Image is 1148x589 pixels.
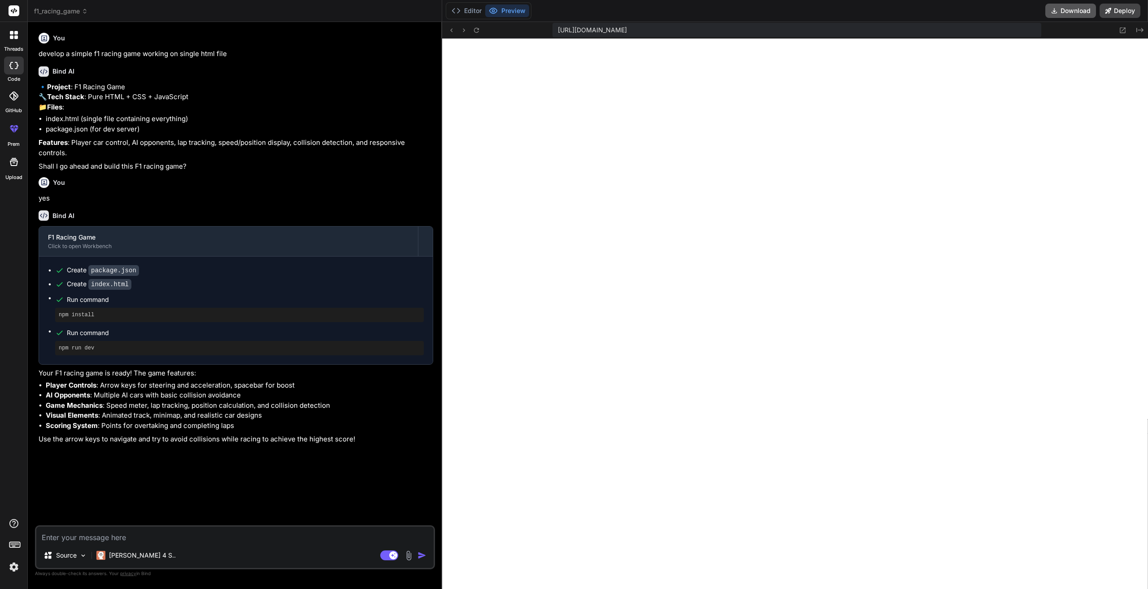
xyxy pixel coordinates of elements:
[46,390,433,401] li: : Multiple AI cars with basic collision avoidance
[8,75,20,83] label: code
[39,138,433,158] p: : Player car control, AI opponents, lap tracking, speed/position display, collision detection, an...
[79,552,87,559] img: Pick Models
[88,279,131,290] code: index.html
[48,233,409,242] div: F1 Racing Game
[46,124,433,135] li: package.json (for dev server)
[88,265,139,276] code: package.json
[46,411,98,419] strong: Visual Elements
[39,138,68,147] strong: Features
[558,26,627,35] span: [URL][DOMAIN_NAME]
[39,161,433,172] p: Shall I go ahead and build this F1 racing game?
[46,401,433,411] li: : Speed meter, lap tracking, position calculation, and collision detection
[6,559,22,575] img: settings
[52,67,74,76] h6: Bind AI
[1045,4,1096,18] button: Download
[39,49,433,59] p: develop a simple f1 racing game working on single html file
[47,83,71,91] strong: Project
[120,571,136,576] span: privacy
[4,45,23,53] label: threads
[417,551,426,560] img: icon
[67,266,139,275] div: Create
[46,381,96,389] strong: Player Controls
[46,114,433,124] li: index.html (single file containing everything)
[109,551,176,560] p: [PERSON_NAME] 4 S..
[39,227,418,256] button: F1 Racing GameClick to open Workbench
[46,391,90,399] strong: AI Opponents
[67,295,424,304] span: Run command
[34,7,88,16] span: f1_racing_game
[5,107,22,114] label: GitHub
[5,174,22,181] label: Upload
[46,401,103,410] strong: Game Mechanics
[39,82,433,113] p: 🔹 : F1 Racing Game 🔧 : Pure HTML + CSS + JavaScript 📁 :
[59,311,420,318] pre: npm install
[35,569,435,578] p: Always double-check its answers. Your in Bind
[46,421,433,431] li: : Points for overtaking and completing laps
[46,380,433,391] li: : Arrow keys for steering and acceleration, spacebar for boost
[485,4,529,17] button: Preview
[53,178,65,187] h6: You
[96,551,105,560] img: Claude 4 Sonnet
[46,410,433,421] li: : Animated track, minimap, and realistic car designs
[67,328,424,337] span: Run command
[56,551,77,560] p: Source
[67,279,131,289] div: Create
[47,92,84,101] strong: Tech Stack
[404,550,414,561] img: attachment
[47,103,62,111] strong: Files
[39,368,433,379] p: Your F1 racing game is ready! The game features:
[448,4,485,17] button: Editor
[39,434,433,445] p: Use the arrow keys to navigate and try to avoid collisions while racing to achieve the highest sc...
[59,345,420,352] pre: npm run dev
[8,140,20,148] label: prem
[52,211,74,220] h6: Bind AI
[442,39,1148,589] iframe: Preview
[1100,4,1140,18] button: Deploy
[48,243,409,250] div: Click to open Workbench
[39,193,433,204] p: yes
[46,421,98,430] strong: Scoring System
[53,34,65,43] h6: You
